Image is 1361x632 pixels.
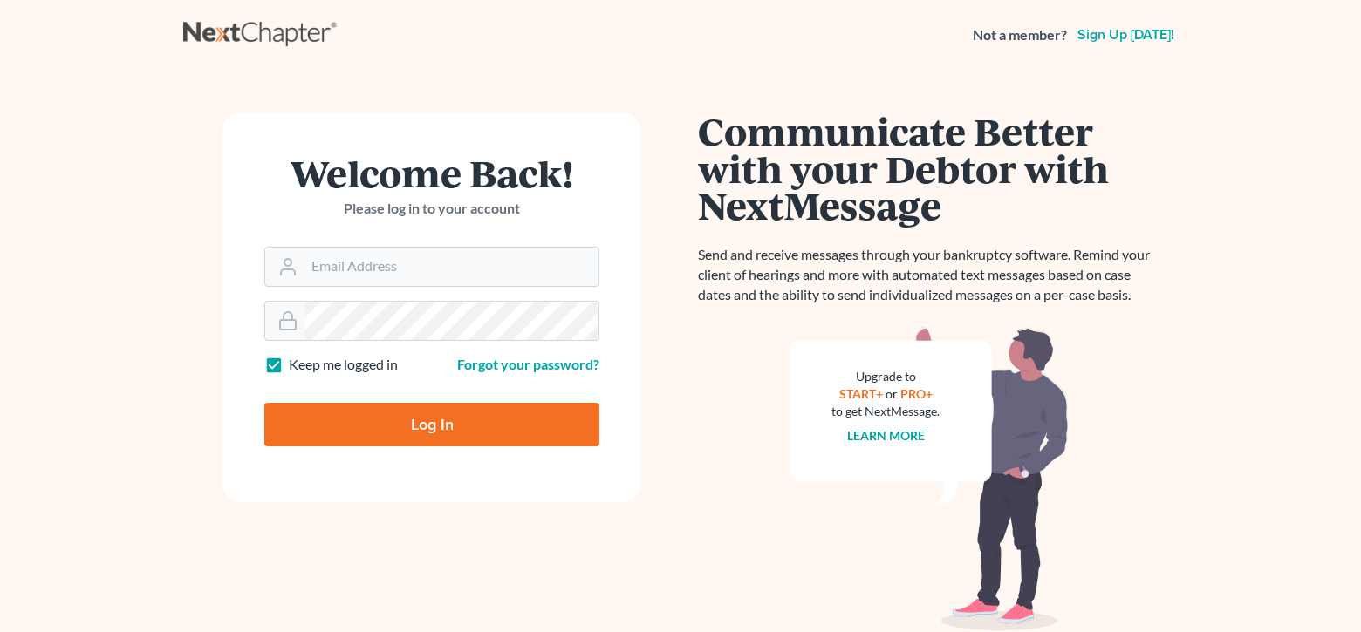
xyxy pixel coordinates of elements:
input: Email Address [304,248,598,286]
p: Send and receive messages through your bankruptcy software. Remind your client of hearings and mo... [698,245,1160,305]
a: Forgot your password? [457,356,599,372]
h1: Communicate Better with your Debtor with NextMessage [698,112,1160,224]
img: nextmessage_bg-59042aed3d76b12b5cd301f8e5b87938c9018125f34e5fa2b7a6b67550977c72.svg [790,326,1069,631]
span: or [886,386,898,401]
a: PRO+ [900,386,933,401]
div: to get NextMessage. [831,403,940,420]
a: START+ [839,386,883,401]
label: Keep me logged in [289,355,398,375]
a: Learn more [847,428,925,443]
a: Sign up [DATE]! [1074,28,1178,42]
h1: Welcome Back! [264,154,599,192]
div: Upgrade to [831,368,940,385]
p: Please log in to your account [264,199,599,219]
strong: Not a member? [973,25,1067,45]
input: Log In [264,403,599,446]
